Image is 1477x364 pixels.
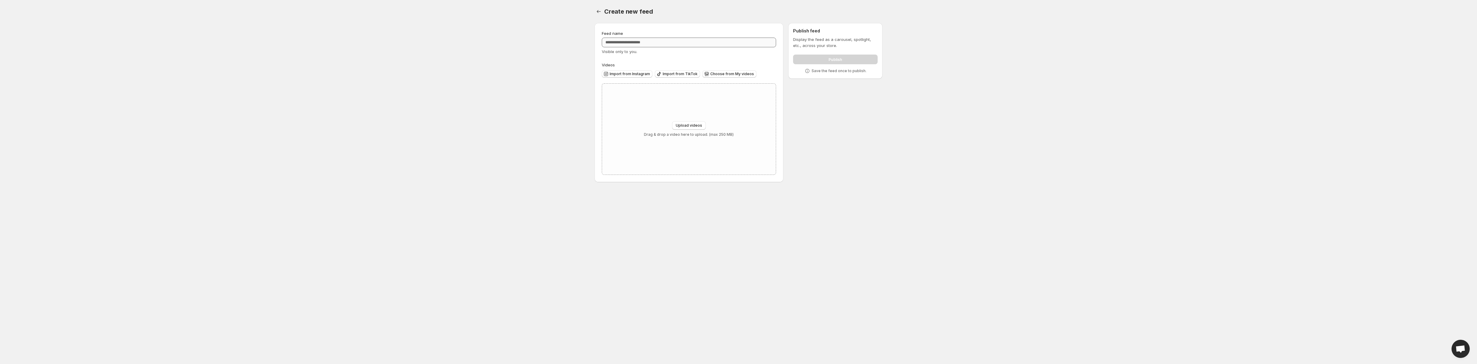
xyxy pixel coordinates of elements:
span: Import from Instagram [610,72,650,76]
span: Videos [602,62,615,67]
h2: Publish feed [793,28,878,34]
span: Visible only to you. [602,49,637,54]
p: Display the feed as a carousel, spotlight, etc., across your store. [793,36,878,48]
a: Open chat [1452,340,1470,358]
button: Import from Instagram [602,70,652,78]
span: Import from TikTok [663,72,698,76]
button: Upload videos [672,121,706,130]
p: Save the feed once to publish. [812,68,866,73]
span: Create new feed [604,8,653,15]
button: Import from TikTok [655,70,700,78]
button: Choose from My videos [702,70,756,78]
span: Choose from My videos [710,72,754,76]
button: Settings [594,7,603,16]
span: Feed name [602,31,623,36]
span: Upload videos [676,123,702,128]
p: Drag & drop a video here to upload. (max 250 MB) [644,132,734,137]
